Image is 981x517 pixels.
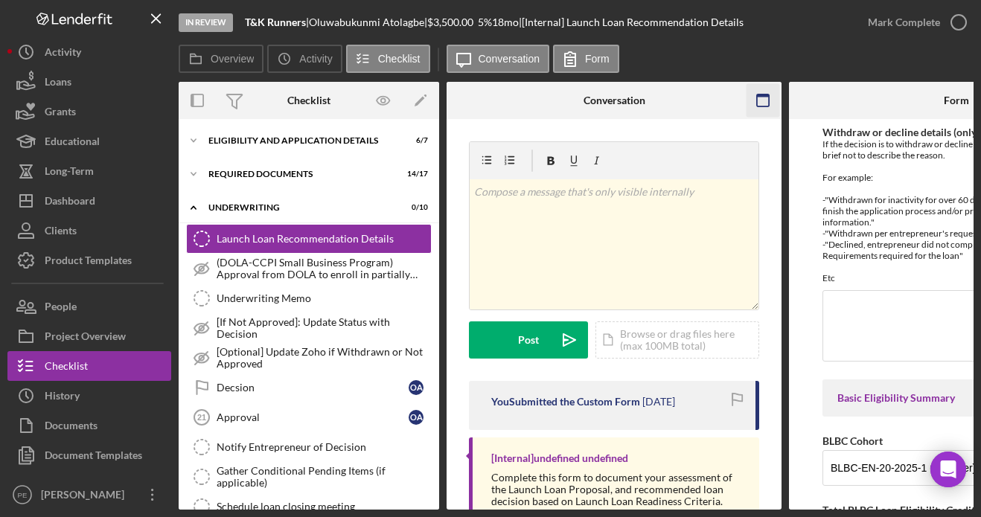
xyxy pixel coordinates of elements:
div: Underwriting [208,203,391,212]
div: Mark Complete [868,7,940,37]
button: Activity [267,45,342,73]
a: (DOLA-CCPI Small Business Program) Approval from DOLA to enroll in partially forgivable loan fund [186,254,432,283]
div: Decsion [217,382,409,394]
div: Form [944,94,969,106]
div: Loans [45,67,71,100]
div: Eligibility and Application Details [208,136,391,145]
div: In Review [179,13,233,32]
a: [Optional] Update Zoho if Withdrawn or Not Approved [186,343,432,373]
button: History [7,381,171,411]
button: Checklist [7,351,171,381]
div: 18 mo [492,16,519,28]
button: Conversation [447,45,550,73]
button: People [7,292,171,321]
button: Loans [7,67,171,97]
a: Notify Entrepreneur of Decision [186,432,432,462]
div: Product Templates [45,245,132,279]
div: [PERSON_NAME] [37,480,134,513]
button: Clients [7,216,171,245]
div: Clients [45,216,77,249]
button: Product Templates [7,245,171,275]
div: Long-Term [45,156,94,190]
button: PE[PERSON_NAME] [7,480,171,510]
label: Form [585,53,610,65]
div: Checklist [287,94,330,106]
a: Gather Conditional Pending Items (if applicable) [186,462,432,492]
div: Launch Loan Recommendation Details [217,233,431,245]
time: 2025-07-29 21:35 [642,396,675,408]
div: Required Documents [208,170,391,179]
div: Document Templates [45,440,142,474]
button: Checklist [346,45,430,73]
b: T&K Runners [245,16,306,28]
a: DecsionOA [186,373,432,402]
tspan: 21 [197,413,206,422]
div: Checklist [45,351,88,385]
button: Form [553,45,619,73]
div: | [245,16,309,28]
div: 14 / 17 [401,170,428,179]
div: People [45,292,77,325]
div: Dashboard [45,186,95,219]
div: [Internal] undefined undefined [491,452,628,464]
div: Open Intercom Messenger [930,452,966,487]
div: O A [409,410,424,425]
div: 6 / 7 [401,136,428,145]
a: Launch Loan Recommendation Details [186,224,432,254]
button: Educational [7,126,171,156]
div: You Submitted the Custom Form [491,396,640,408]
div: O A [409,380,424,395]
a: 21ApprovalOA [186,402,432,432]
button: Activity [7,37,171,67]
div: History [45,381,80,414]
div: Educational [45,126,100,160]
button: Documents [7,411,171,440]
div: | [Internal] Launch Loan Recommendation Details [519,16,744,28]
div: Notify Entrepreneur of Decision [217,441,431,453]
button: Long-Term [7,156,171,186]
div: $3,500.00 [427,16,478,28]
div: Gather Conditional Pending Items (if applicable) [217,465,431,489]
label: Activity [299,53,332,65]
div: Complete this form to document your assessment of the Launch Loan Proposal, and recommended loan ... [491,472,744,507]
div: Underwriting Memo [217,292,431,304]
label: Checklist [378,53,421,65]
button: Mark Complete [853,7,974,37]
label: Overview [211,53,254,65]
button: Document Templates [7,440,171,470]
div: Project Overview [45,321,126,355]
label: BLBC Cohort [822,434,883,447]
div: Conversation [584,94,645,106]
div: Grants [45,97,76,130]
button: Project Overview [7,321,171,351]
div: 0 / 10 [401,203,428,212]
button: Grants [7,97,171,126]
div: (DOLA-CCPI Small Business Program) Approval from DOLA to enroll in partially forgivable loan fund [217,257,431,280]
div: [If Not Approved]: Update Status with Decision [217,316,431,340]
button: Dashboard [7,186,171,216]
label: Conversation [479,53,540,65]
div: Documents [45,411,98,444]
div: Oluwabukunmi Atolagbe | [309,16,427,28]
div: [Optional] Update Zoho if Withdrawn or Not Approved [217,346,431,370]
div: Schedule loan closing meeting [217,501,431,513]
div: 5 % [478,16,492,28]
button: Post [469,321,588,359]
button: Overview [179,45,263,73]
a: Underwriting Memo [186,283,432,313]
div: Approval [217,411,409,423]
